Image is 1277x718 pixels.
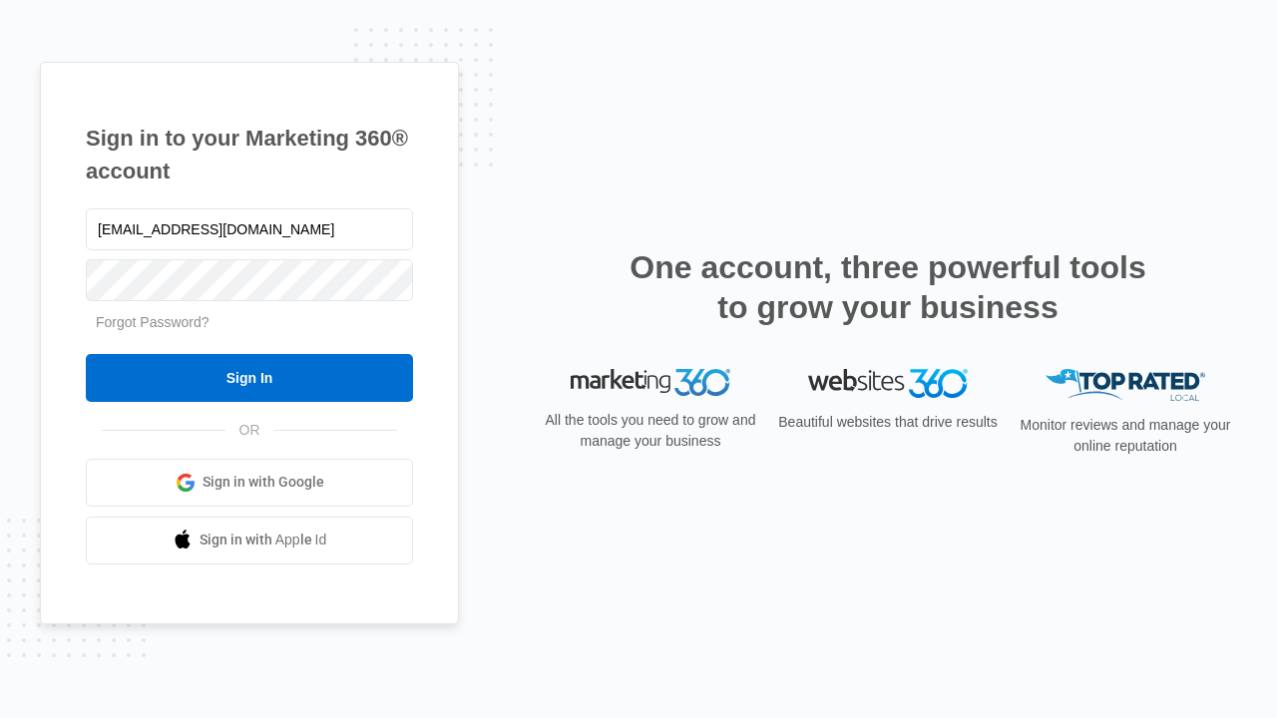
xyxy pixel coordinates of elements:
[571,369,730,397] img: Marketing 360
[808,369,968,398] img: Websites 360
[624,247,1152,327] h2: One account, three powerful tools to grow your business
[86,517,413,564] a: Sign in with Apple Id
[200,530,327,550] span: Sign in with Apple Id
[1014,415,1237,457] p: Monitor reviews and manage your online reputation
[96,314,210,330] a: Forgot Password?
[86,354,413,402] input: Sign In
[776,412,1000,433] p: Beautiful websites that drive results
[86,122,413,187] h1: Sign in to your Marketing 360® account
[225,420,274,441] span: OR
[203,472,324,493] span: Sign in with Google
[86,459,413,507] a: Sign in with Google
[539,410,762,452] p: All the tools you need to grow and manage your business
[86,208,413,250] input: Email
[1046,369,1205,402] img: Top Rated Local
